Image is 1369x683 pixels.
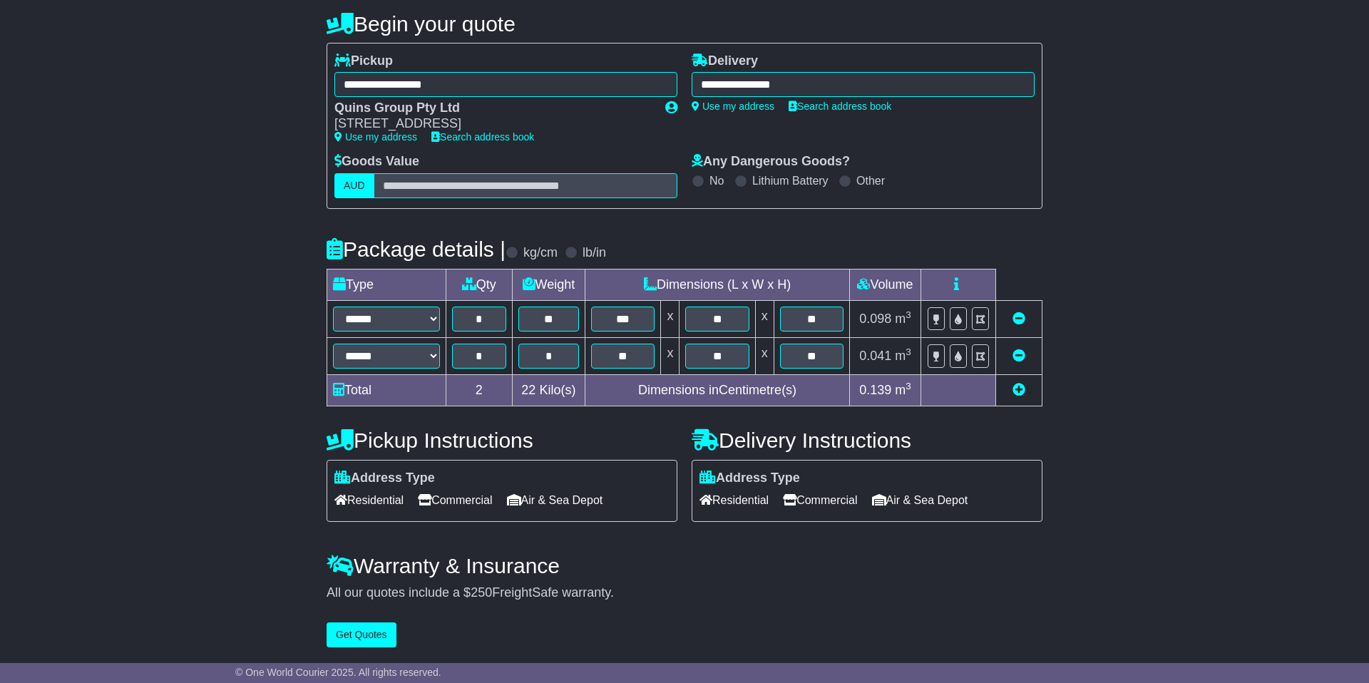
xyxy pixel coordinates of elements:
h4: Package details | [327,237,506,261]
td: Dimensions in Centimetre(s) [585,374,850,406]
label: Other [856,174,885,188]
td: Volume [849,269,921,300]
label: Address Type [699,471,800,486]
sup: 3 [906,309,911,320]
span: © One World Courier 2025. All rights reserved. [235,667,441,678]
span: Air & Sea Depot [872,489,968,511]
div: All our quotes include a $ FreightSafe warranty. [327,585,1042,601]
a: Remove this item [1012,312,1025,326]
td: x [755,337,774,374]
h4: Warranty & Insurance [327,554,1042,577]
a: Use my address [692,101,774,112]
td: Total [327,374,446,406]
td: Kilo(s) [512,374,585,406]
td: Dimensions (L x W x H) [585,269,850,300]
label: kg/cm [523,245,558,261]
span: Residential [334,489,404,511]
span: 0.098 [859,312,891,326]
span: 0.139 [859,383,891,397]
sup: 3 [906,381,911,391]
label: lb/in [583,245,606,261]
td: Type [327,269,446,300]
span: Commercial [418,489,492,511]
label: No [709,174,724,188]
label: Delivery [692,53,758,69]
label: Address Type [334,471,435,486]
td: Qty [446,269,513,300]
a: Use my address [334,131,417,143]
div: Quins Group Pty Ltd [334,101,651,116]
span: Commercial [783,489,857,511]
td: Weight [512,269,585,300]
span: m [895,312,911,326]
label: Goods Value [334,154,419,170]
a: Search address book [431,131,534,143]
h4: Pickup Instructions [327,428,677,452]
td: 2 [446,374,513,406]
td: x [661,300,680,337]
h4: Begin your quote [327,12,1042,36]
h4: Delivery Instructions [692,428,1042,452]
label: Any Dangerous Goods? [692,154,850,170]
a: Search address book [789,101,891,112]
button: Get Quotes [327,622,396,647]
a: Add new item [1012,383,1025,397]
label: Pickup [334,53,393,69]
td: x [755,300,774,337]
span: Residential [699,489,769,511]
span: m [895,349,911,363]
span: 22 [521,383,535,397]
td: x [661,337,680,374]
sup: 3 [906,346,911,357]
span: 250 [471,585,492,600]
span: 0.041 [859,349,891,363]
span: m [895,383,911,397]
div: [STREET_ADDRESS] [334,116,651,132]
a: Remove this item [1012,349,1025,363]
span: Air & Sea Depot [507,489,603,511]
label: Lithium Battery [752,174,829,188]
label: AUD [334,173,374,198]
